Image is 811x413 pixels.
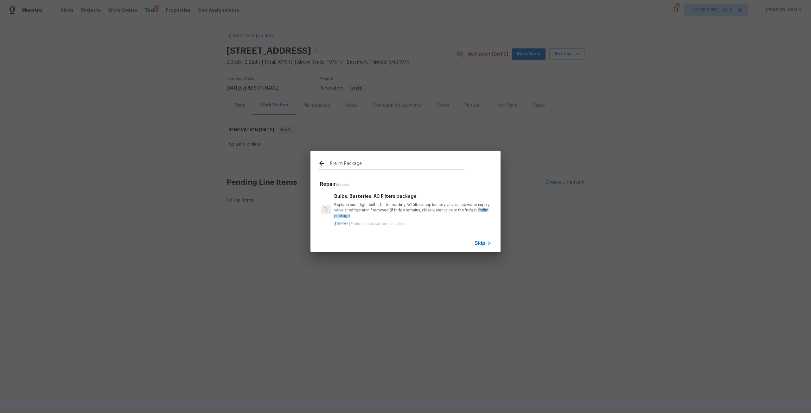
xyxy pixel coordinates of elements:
h6: Bulbs, Batteries, AC Filters package [334,193,491,200]
span: 1 Results [336,183,349,186]
span: $50.00 [334,222,348,226]
input: Search issues or repairs [330,160,464,169]
h5: Repair [320,181,493,188]
span: Prelims bulbs batteries ac filters [351,222,406,226]
p: Replace burnt light bulbs, batteries, dirty AC filters, cap laundry valves, cap water supply valv... [334,202,491,218]
span: Prelim package [334,208,489,217]
span: Skip [475,240,485,247]
p: | [334,221,491,227]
